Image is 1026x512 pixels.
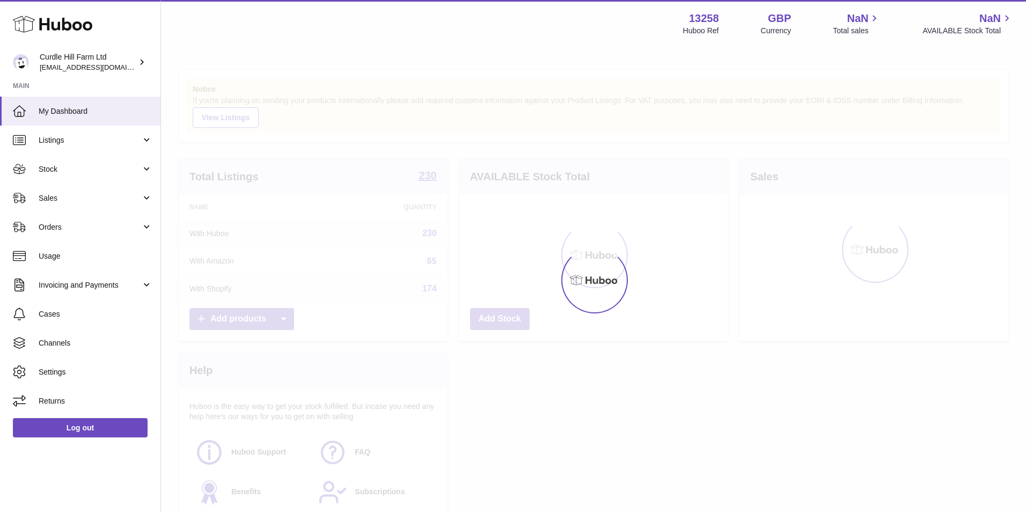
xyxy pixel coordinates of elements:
span: Orders [39,222,141,232]
span: Total sales [833,26,881,36]
span: [EMAIL_ADDRESS][DOMAIN_NAME] [40,63,158,71]
span: Invoicing and Payments [39,280,141,290]
img: internalAdmin-13258@internal.huboo.com [13,54,29,70]
span: Returns [39,396,152,406]
span: NaN [847,11,868,26]
span: AVAILABLE Stock Total [922,26,1013,36]
div: Curdle Hill Farm Ltd [40,52,136,72]
span: Usage [39,251,152,261]
div: Huboo Ref [683,26,719,36]
span: My Dashboard [39,106,152,116]
span: Stock [39,164,141,174]
a: Log out [13,418,148,437]
a: NaN Total sales [833,11,881,36]
strong: GBP [768,11,791,26]
strong: 13258 [689,11,719,26]
span: Channels [39,338,152,348]
span: Listings [39,135,141,145]
span: Settings [39,367,152,377]
span: Sales [39,193,141,203]
div: Currency [761,26,792,36]
span: NaN [979,11,1001,26]
span: Cases [39,309,152,319]
a: NaN AVAILABLE Stock Total [922,11,1013,36]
